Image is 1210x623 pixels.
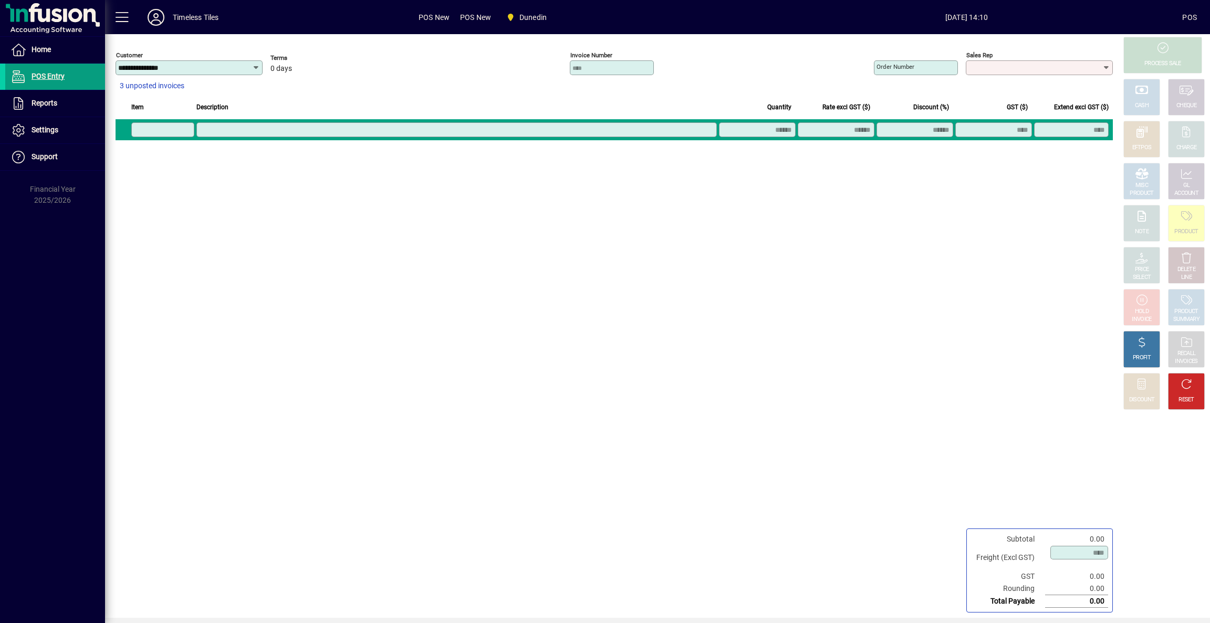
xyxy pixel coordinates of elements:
[1135,266,1149,274] div: PRICE
[822,101,870,113] span: Rate excl GST ($)
[1181,274,1192,282] div: LINE
[116,77,189,96] button: 3 unposted invoices
[1176,102,1196,110] div: CHEQUE
[32,72,65,80] span: POS Entry
[971,570,1045,583] td: GST
[1183,182,1190,190] div: GL
[270,65,292,73] span: 0 days
[767,101,791,113] span: Quantity
[1045,595,1108,608] td: 0.00
[877,63,914,70] mat-label: Order number
[1045,533,1108,545] td: 0.00
[1135,102,1149,110] div: CASH
[5,90,105,117] a: Reports
[1178,396,1194,404] div: RESET
[751,9,1183,26] span: [DATE] 14:10
[139,8,173,27] button: Profile
[131,101,144,113] span: Item
[196,101,228,113] span: Description
[32,45,51,54] span: Home
[1130,190,1153,198] div: PRODUCT
[913,101,949,113] span: Discount (%)
[1174,228,1198,236] div: PRODUCT
[1045,570,1108,583] td: 0.00
[1135,228,1149,236] div: NOTE
[116,51,143,59] mat-label: Customer
[1133,274,1151,282] div: SELECT
[1144,60,1181,68] div: PROCESS SALE
[1182,9,1197,26] div: POS
[1133,354,1151,362] div: PROFIT
[971,533,1045,545] td: Subtotal
[1129,396,1154,404] div: DISCOUNT
[971,545,1045,570] td: Freight (Excl GST)
[173,9,218,26] div: Timeless Tiles
[1177,350,1196,358] div: RECALL
[1007,101,1028,113] span: GST ($)
[5,117,105,143] a: Settings
[519,9,547,26] span: Dunedin
[460,9,491,26] span: POS New
[1132,316,1151,324] div: INVOICE
[1174,308,1198,316] div: PRODUCT
[971,583,1045,595] td: Rounding
[502,8,551,27] span: Dunedin
[1177,266,1195,274] div: DELETE
[1135,308,1149,316] div: HOLD
[5,37,105,63] a: Home
[1132,144,1152,152] div: EFTPOS
[419,9,450,26] span: POS New
[1135,182,1148,190] div: MISC
[1173,316,1199,324] div: SUMMARY
[1045,583,1108,595] td: 0.00
[270,55,333,61] span: Terms
[971,595,1045,608] td: Total Payable
[1176,144,1197,152] div: CHARGE
[32,126,58,134] span: Settings
[1054,101,1109,113] span: Extend excl GST ($)
[120,80,184,91] span: 3 unposted invoices
[966,51,993,59] mat-label: Sales rep
[32,152,58,161] span: Support
[5,144,105,170] a: Support
[1175,358,1197,366] div: INVOICES
[570,51,612,59] mat-label: Invoice number
[32,99,57,107] span: Reports
[1174,190,1198,198] div: ACCOUNT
